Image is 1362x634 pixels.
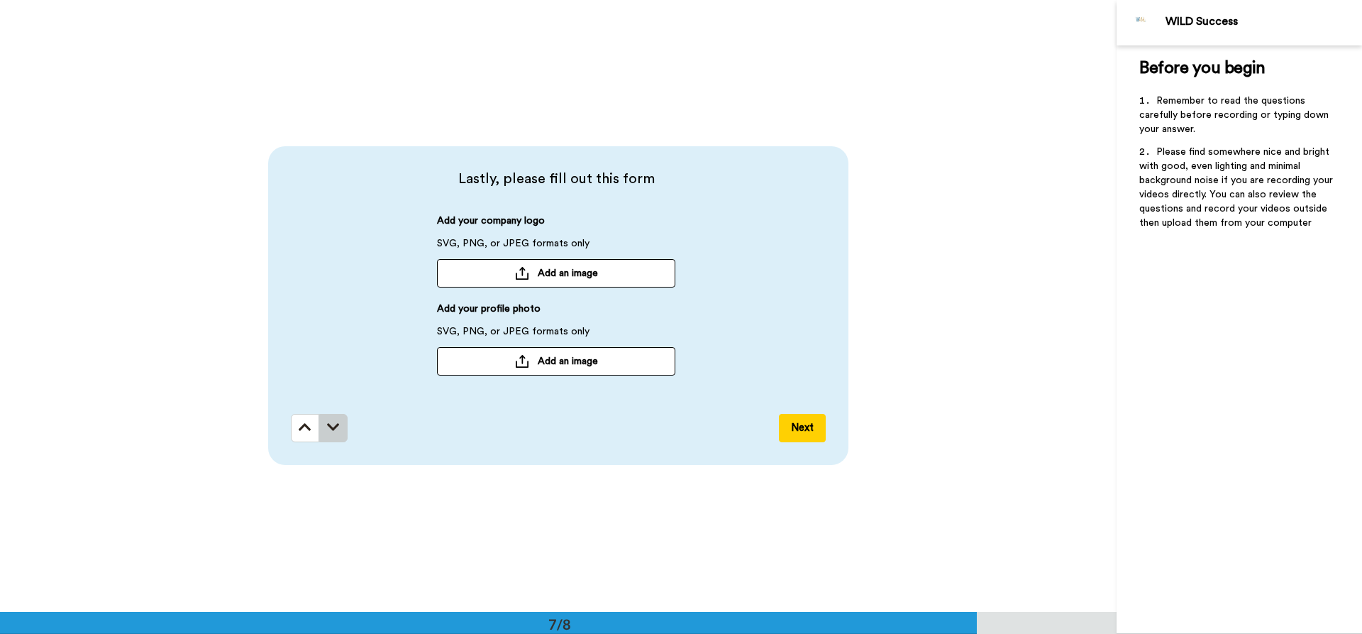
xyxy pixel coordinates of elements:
[538,354,598,368] span: Add an image
[1124,6,1158,40] img: Profile Image
[437,236,589,259] span: SVG, PNG, or JPEG formats only
[526,614,594,634] div: 7/8
[1166,15,1361,28] div: WILD Success
[1139,96,1331,134] span: Remember to read the questions carefully before recording or typing down your answer.
[538,266,598,280] span: Add an image
[437,302,541,324] span: Add your profile photo
[437,324,589,347] span: SVG, PNG, or JPEG formats only
[1139,60,1265,77] span: Before you begin
[1139,147,1336,228] span: Please find somewhere nice and bright with good, even lighting and minimal background noise if yo...
[437,214,545,236] span: Add your company logo
[437,347,675,376] button: Add an image
[779,414,826,442] button: Next
[437,259,675,288] button: Add an image
[291,169,821,189] span: Lastly, please fill out this form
